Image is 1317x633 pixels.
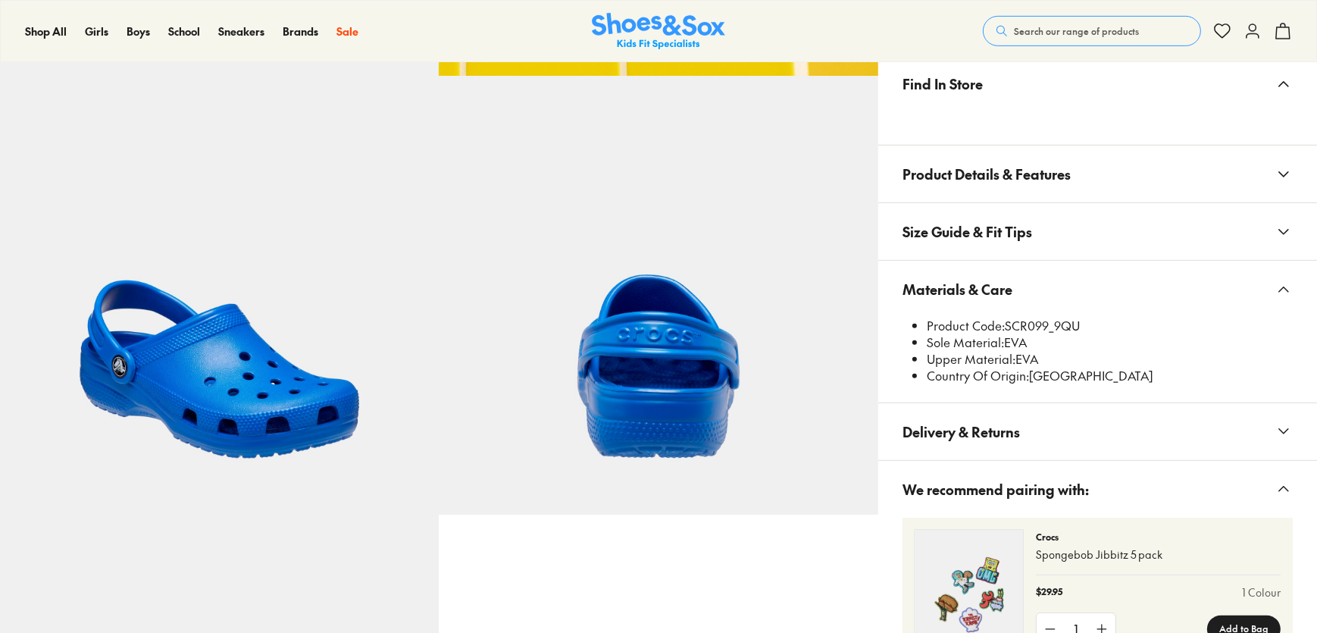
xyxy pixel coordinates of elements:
[878,203,1317,260] button: Size Guide & Fit Tips
[25,24,67,39] a: Shop All
[1036,547,1281,562] p: Spongebob Jibbitz 5 pack
[127,24,150,39] a: Boys
[903,409,1020,454] span: Delivery & Returns
[283,24,318,39] a: Brands
[927,318,1293,334] li: SCR099_9QU
[927,368,1293,384] li: [GEOGRAPHIC_DATA]
[218,24,264,39] a: Sneakers
[903,267,1012,312] span: Materials & Care
[878,146,1317,202] button: Product Details & Features
[439,76,877,515] img: 8-548438_1
[85,24,108,39] a: Girls
[336,24,358,39] a: Sale
[927,334,1293,351] li: EVA
[878,55,1317,112] button: Find In Store
[592,13,725,50] img: SNS_Logo_Responsive.svg
[878,261,1317,318] button: Materials & Care
[903,152,1071,196] span: Product Details & Features
[983,16,1201,46] button: Search our range of products
[1036,584,1062,600] p: $29.95
[168,24,200,39] a: School
[927,334,1004,350] span: Sole Material:
[1014,24,1139,38] span: Search our range of products
[927,350,1015,367] span: Upper Material:
[903,61,983,106] span: Find In Store
[1242,584,1281,600] a: 1 Colour
[903,112,1293,127] iframe: Find in Store
[903,209,1032,254] span: Size Guide & Fit Tips
[927,367,1029,384] span: Country Of Origin:
[878,403,1317,460] button: Delivery & Returns
[592,13,725,50] a: Shoes & Sox
[927,351,1293,368] li: EVA
[903,467,1089,512] span: We recommend pairing with:
[1036,530,1281,544] p: Crocs
[927,317,1005,334] span: Product Code:
[878,461,1317,518] button: We recommend pairing with:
